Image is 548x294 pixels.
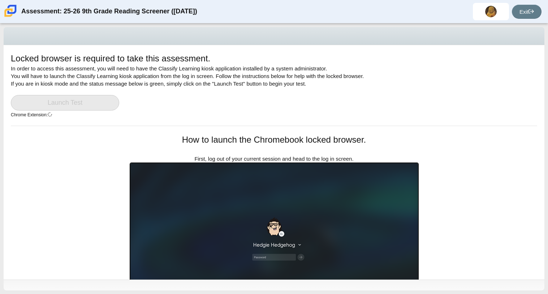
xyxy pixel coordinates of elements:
h1: How to launch the Chromebook locked browser. [130,134,419,146]
div: In order to access this assessment, you will need to have the Classify Learning kiosk application... [11,52,537,126]
img: Carmen School of Science & Technology [3,3,18,18]
a: Launch Test [11,95,119,111]
a: Carmen School of Science & Technology [3,13,18,20]
h1: Locked browser is required to take this assessment. [11,52,210,65]
div: Assessment: 25-26 9th Grade Reading Screener ([DATE]) [21,3,197,20]
small: Chrome Extension: [11,112,52,117]
a: Exit [512,5,541,19]
img: laressa.cox.Y2L7nv [485,6,497,17]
